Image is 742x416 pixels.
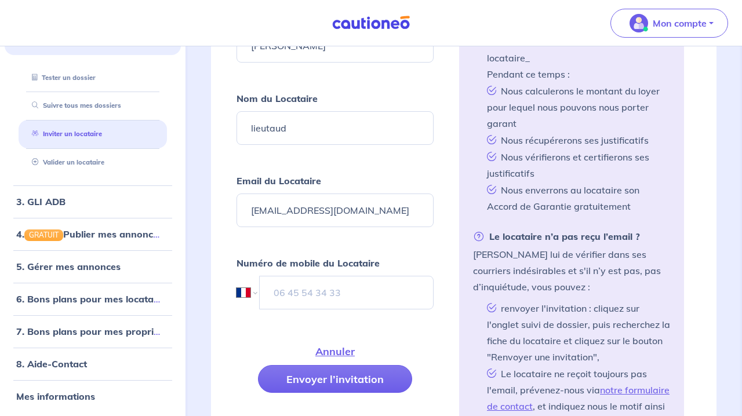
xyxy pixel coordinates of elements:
[482,181,670,214] li: Nous enverrons au locataire son Accord de Garantie gratuitement
[237,175,321,187] strong: Email du Locataire
[237,194,434,227] input: Ex : john.doe@gmail.com
[287,337,383,365] button: Annuler
[258,365,412,393] button: Envoyer l’invitation
[16,293,170,305] a: 6. Bons plans pour mes locataires
[16,196,66,207] a: 3. GLI ADB
[259,276,434,309] input: 06 45 54 34 33
[27,73,96,81] a: Tester un dossier
[19,125,167,144] div: Inviter un locataire
[16,391,95,402] a: Mes informations
[5,287,181,311] div: 6. Bons plans pour mes locataires
[328,16,414,30] img: Cautioneo
[237,111,434,145] input: Ex : Durand
[27,101,121,110] a: Suivre tous mes dossiers
[5,385,181,408] div: Mes informations
[16,261,121,272] a: 5. Gérer mes annonces
[653,16,707,30] p: Mon compte
[5,222,181,246] div: 4.GRATUITPublier mes annonces
[237,93,318,104] strong: Nom du Locataire
[482,132,670,148] li: Nous récupérerons ses justificatifs
[487,384,670,412] a: notre formulaire de contact
[16,228,163,240] a: 4.GRATUITPublier mes annonces
[482,82,670,132] li: Nous calculerons le montant du loyer pour lequel nous pouvons nous porter garant
[19,68,167,87] div: Tester un dossier
[5,190,181,213] div: 3. GLI ADB
[630,14,648,32] img: illu_account_valid_menu.svg
[610,9,728,38] button: illu_account_valid_menu.svgMon compte
[27,130,102,138] a: Inviter un locataire
[27,158,104,166] a: Valider un locataire
[5,255,181,278] div: 5. Gérer mes annonces
[473,228,640,245] strong: Le locataire n’a pas reçu l’email ?
[5,320,181,343] div: 7. Bons plans pour mes propriétaires
[237,257,380,269] strong: Numéro de mobile du Locataire
[482,300,670,365] li: renvoyer l'invitation : cliquez sur l'onglet suivi de dossier, puis recherchez la fiche du locata...
[16,326,184,337] a: 7. Bons plans pour mes propriétaires
[19,153,167,172] div: Valider un locataire
[482,148,670,181] li: Nous vérifierons et certifierons ses justificatifs
[5,352,181,375] div: 8. Aide-Contact
[16,358,87,370] a: 8. Aide-Contact
[19,96,167,115] div: Suivre tous mes dossiers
